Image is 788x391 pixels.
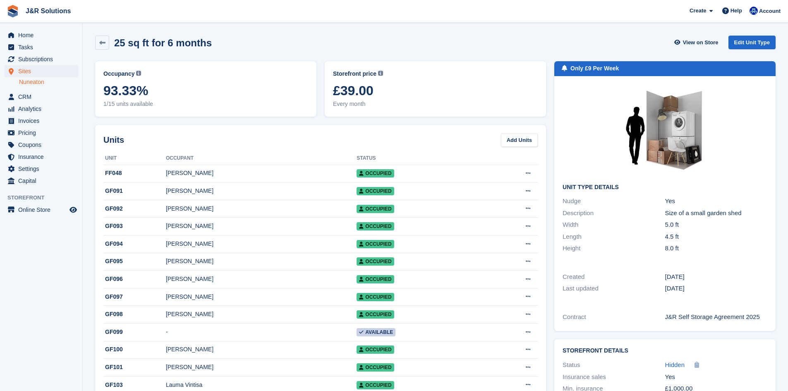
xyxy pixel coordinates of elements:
[19,78,78,86] a: Nuneaton
[357,345,394,354] span: Occupied
[7,5,19,17] img: stora-icon-8386f47178a22dfd0bd8f6a31ec36ba5ce8667c1dd55bd0f319d3a0aa187defe.svg
[750,7,758,15] img: Macie Adcock
[166,310,357,319] div: [PERSON_NAME]
[166,204,357,213] div: [PERSON_NAME]
[357,205,394,213] span: Occupied
[357,257,394,266] span: Occupied
[357,293,394,301] span: Occupied
[673,36,722,49] a: View on Store
[103,240,166,248] div: GF094
[357,310,394,319] span: Occupied
[103,381,166,389] div: GF103
[18,175,68,187] span: Capital
[357,328,395,336] span: Available
[4,29,78,41] a: menu
[18,127,68,139] span: Pricing
[690,7,706,15] span: Create
[103,310,166,319] div: GF098
[18,91,68,103] span: CRM
[18,65,68,77] span: Sites
[333,70,376,78] span: Storefront price
[68,205,78,215] a: Preview store
[166,275,357,283] div: [PERSON_NAME]
[18,29,68,41] span: Home
[4,139,78,151] a: menu
[665,244,767,253] div: 8.0 ft
[103,345,166,354] div: GF100
[501,133,538,147] a: Add Units
[563,232,665,242] div: Length
[728,36,776,49] a: Edit Unit Type
[103,83,308,98] span: 93.33%
[103,70,134,78] span: Occupancy
[18,103,68,115] span: Analytics
[357,152,482,165] th: Status
[683,38,719,47] span: View on Store
[563,348,767,354] h2: Storefront Details
[357,187,394,195] span: Occupied
[665,360,685,370] a: Hidden
[4,115,78,127] a: menu
[166,152,357,165] th: Occupant
[4,175,78,187] a: menu
[357,363,394,372] span: Occupied
[4,151,78,163] a: menu
[103,275,166,283] div: GF096
[665,372,767,382] div: Yes
[357,381,394,389] span: Occupied
[357,169,394,178] span: Occupied
[665,312,767,322] div: J&R Self Storage Agreement 2025
[18,163,68,175] span: Settings
[570,64,619,73] div: Only £9 Per Week
[4,127,78,139] a: menu
[665,272,767,282] div: [DATE]
[166,324,357,341] td: -
[4,103,78,115] a: menu
[563,360,665,370] div: Status
[665,197,767,206] div: Yes
[166,381,357,389] div: Lauma Vintisa
[4,163,78,175] a: menu
[665,209,767,218] div: Size of a small garden shed
[103,152,166,165] th: Unit
[103,169,166,178] div: FF048
[4,65,78,77] a: menu
[563,209,665,218] div: Description
[166,240,357,248] div: [PERSON_NAME]
[136,71,141,76] img: icon-info-grey-7440780725fd019a000dd9b08b2336e03edf1995a4989e88bcd33f0948082b44.svg
[4,53,78,65] a: menu
[563,272,665,282] div: Created
[4,204,78,216] a: menu
[665,361,685,368] span: Hidden
[18,41,68,53] span: Tasks
[4,91,78,103] a: menu
[731,7,742,15] span: Help
[22,4,74,18] a: J&R Solutions
[563,372,665,382] div: Insurance sales
[18,115,68,127] span: Invoices
[18,204,68,216] span: Online Store
[166,293,357,301] div: [PERSON_NAME]
[103,134,124,146] h2: Units
[563,197,665,206] div: Nudge
[563,312,665,322] div: Contract
[357,240,394,248] span: Occupied
[563,184,767,191] h2: Unit Type details
[333,100,538,108] span: Every month
[665,232,767,242] div: 4.5 ft
[166,222,357,230] div: [PERSON_NAME]
[333,83,538,98] span: £39.00
[665,284,767,293] div: [DATE]
[378,71,383,76] img: icon-info-grey-7440780725fd019a000dd9b08b2336e03edf1995a4989e88bcd33f0948082b44.svg
[166,345,357,354] div: [PERSON_NAME]
[103,187,166,195] div: GF091
[603,84,727,178] img: 20-sqft-unit.jpg
[103,222,166,230] div: GF093
[18,151,68,163] span: Insurance
[18,53,68,65] span: Subscriptions
[103,363,166,372] div: GF101
[103,328,166,336] div: GF099
[4,41,78,53] a: menu
[166,363,357,372] div: [PERSON_NAME]
[7,194,82,202] span: Storefront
